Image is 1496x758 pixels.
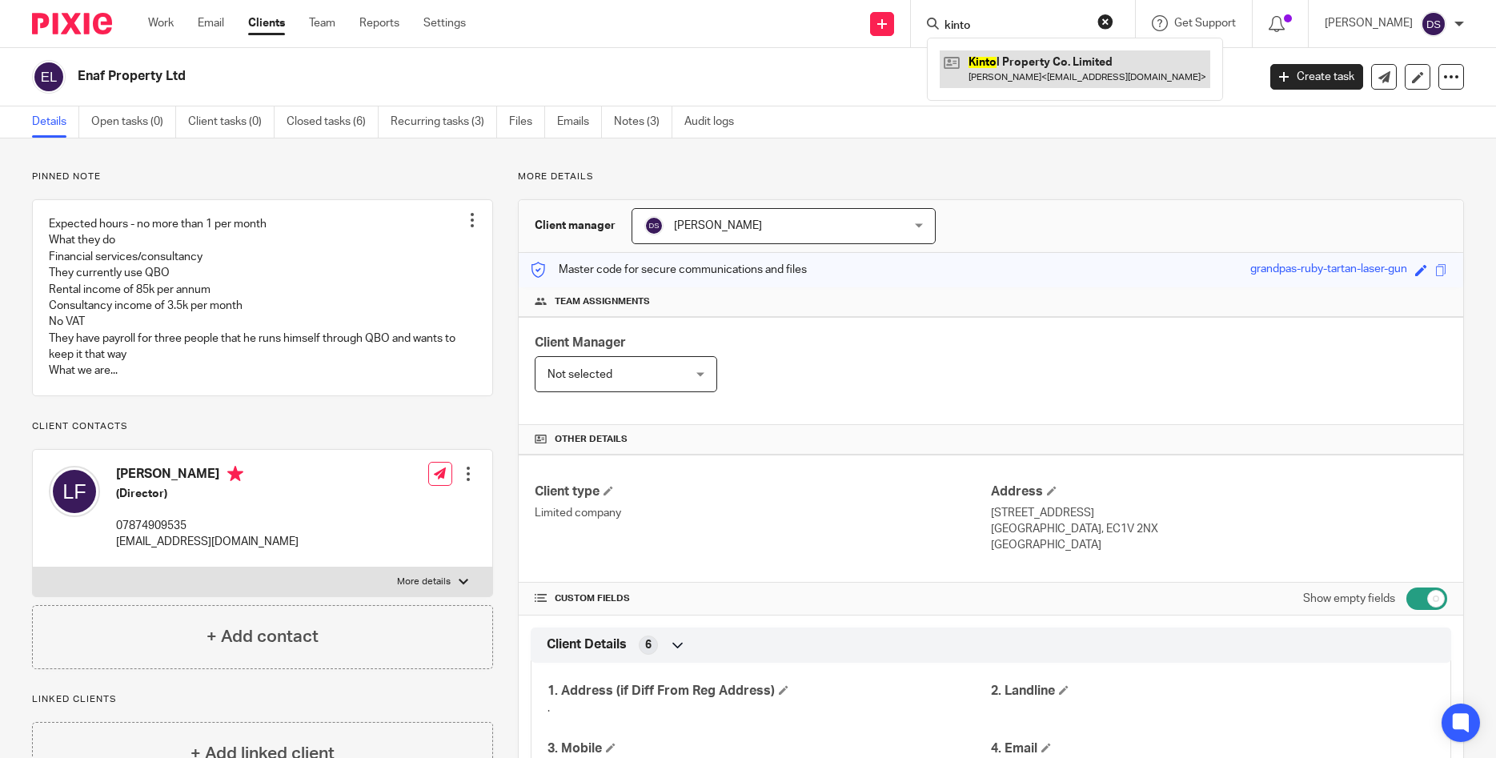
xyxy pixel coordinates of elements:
p: More details [518,170,1464,183]
span: Not selected [547,369,612,380]
p: [GEOGRAPHIC_DATA], EC1V 2NX [991,521,1447,537]
a: Notes (3) [614,106,672,138]
a: Recurring tasks (3) [391,106,497,138]
div: grandpas-ruby-tartan-laser-gun [1250,261,1407,279]
a: Settings [423,15,466,31]
a: Client tasks (0) [188,106,275,138]
p: [STREET_ADDRESS] [991,505,1447,521]
img: svg%3E [644,216,664,235]
p: Pinned note [32,170,493,183]
h4: CUSTOM FIELDS [535,592,991,605]
h4: [PERSON_NAME] [116,466,299,486]
span: 6 [645,637,652,653]
span: Get Support [1174,18,1236,29]
a: Team [309,15,335,31]
h4: 1. Address (if Diff From Reg Address) [547,683,991,700]
a: Audit logs [684,106,746,138]
a: Reports [359,15,399,31]
p: More details [397,576,451,588]
p: [PERSON_NAME] [1325,15,1413,31]
h4: 4. Email [991,740,1434,757]
a: Clients [248,15,285,31]
a: Details [32,106,79,138]
label: Show empty fields [1303,591,1395,607]
span: [PERSON_NAME] [674,220,762,231]
input: Search [943,19,1087,34]
span: Team assignments [555,295,650,308]
p: 07874909535 [116,518,299,534]
h3: Client manager [535,218,616,234]
h4: + Add contact [207,624,319,649]
span: Client Manager [535,336,626,349]
h4: 2. Landline [991,683,1434,700]
h4: 3. Mobile [547,740,991,757]
a: Files [509,106,545,138]
img: svg%3E [32,60,66,94]
span: . [547,703,550,714]
p: [GEOGRAPHIC_DATA] [991,537,1447,553]
a: Work [148,15,174,31]
button: Clear [1097,14,1113,30]
img: svg%3E [49,466,100,517]
p: [EMAIL_ADDRESS][DOMAIN_NAME] [116,534,299,550]
h2: Enaf Property Ltd [78,68,1013,85]
a: Create task [1270,64,1363,90]
img: Pixie [32,13,112,34]
h5: (Director) [116,486,299,502]
a: Emails [557,106,602,138]
a: Open tasks (0) [91,106,176,138]
i: Primary [227,466,243,482]
span: Other details [555,433,628,446]
a: Email [198,15,224,31]
p: Client contacts [32,420,493,433]
p: Limited company [535,505,991,521]
h4: Address [991,483,1447,500]
p: Linked clients [32,693,493,706]
h4: Client type [535,483,991,500]
span: Client Details [547,636,627,653]
img: svg%3E [1421,11,1446,37]
a: Closed tasks (6) [287,106,379,138]
p: Master code for secure communications and files [531,262,807,278]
